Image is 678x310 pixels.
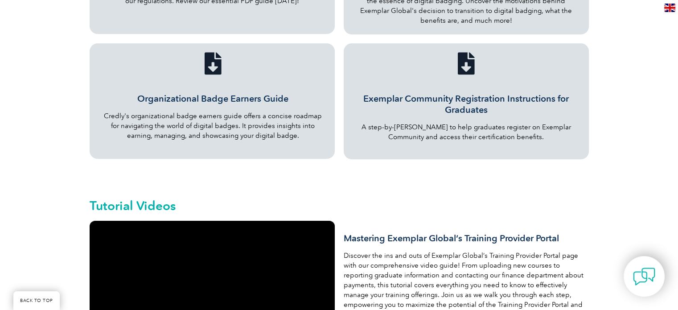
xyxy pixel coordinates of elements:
[363,93,569,115] a: Exemplar Community Registration Instructions for Graduates
[344,233,589,244] h3: Mastering Exemplar Global’s Training Provider Portal
[100,111,326,141] p: Credly's organizational badge earners guide offers a concise roadmap for navigating the world of ...
[633,265,655,288] img: contact-chat.png
[353,122,580,142] p: A step-by-[PERSON_NAME] to help graduates register on Exemplar Community and access their certifi...
[202,52,224,74] a: Organizational Badge Earners Guide
[664,4,675,12] img: en
[90,199,589,212] h2: Tutorial Videos
[13,291,60,310] a: BACK TO TOP
[455,52,477,74] a: Exemplar Community Registration Instructions for Graduates
[137,93,288,104] a: Organizational Badge Earners Guide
